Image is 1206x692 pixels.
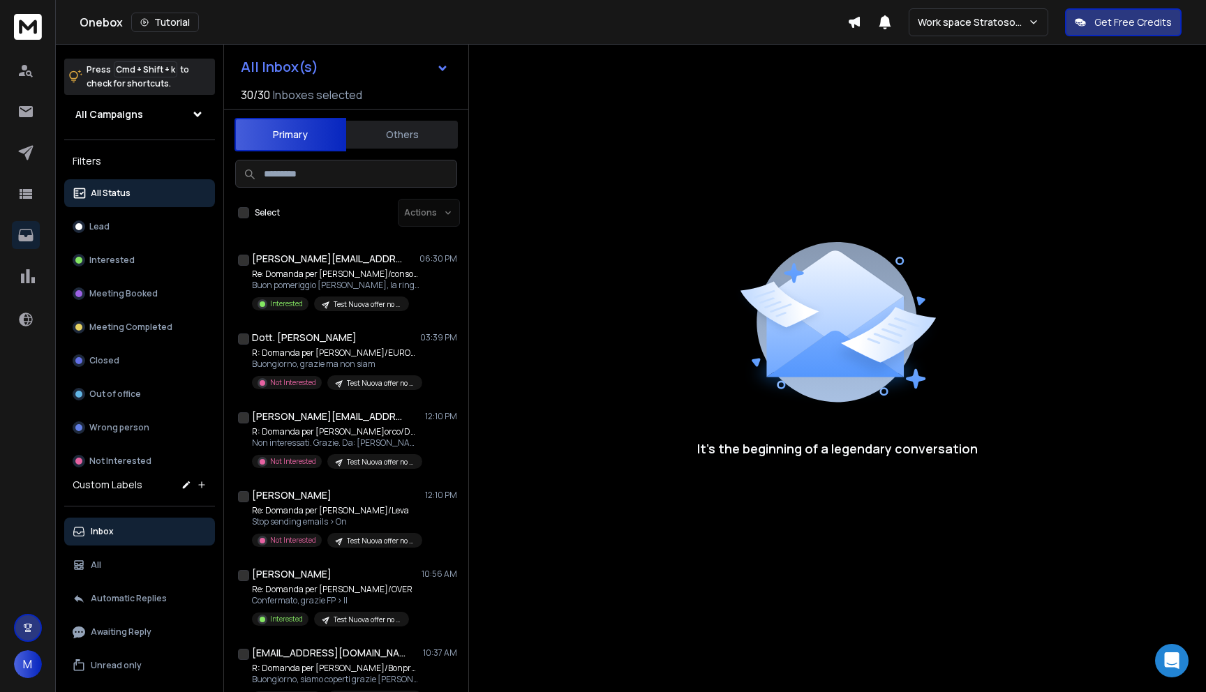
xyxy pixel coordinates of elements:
[270,377,316,388] p: Not Interested
[346,119,458,150] button: Others
[1065,8,1182,36] button: Get Free Credits
[420,332,457,343] p: 03:39 PM
[347,378,414,389] p: Test Nuova offer no AI
[114,61,177,77] span: Cmd + Shift + k
[75,107,143,121] h1: All Campaigns
[64,380,215,408] button: Out of office
[230,53,460,81] button: All Inbox(s)
[64,652,215,679] button: Unread only
[252,567,332,581] h1: [PERSON_NAME]
[87,63,189,91] p: Press to check for shortcuts.
[64,414,215,442] button: Wrong person
[91,660,142,671] p: Unread only
[64,280,215,308] button: Meeting Booked
[252,426,419,437] p: R: Domanda per [PERSON_NAME]orco/DELL'ORCO
[697,439,978,458] p: It’s the beginning of a legendary conversation
[89,389,141,400] p: Out of office
[64,618,215,646] button: Awaiting Reply
[73,478,142,492] h3: Custom Labels
[64,213,215,241] button: Lead
[252,663,419,674] p: R: Domanda per [PERSON_NAME]/Bonpress
[270,456,316,467] p: Not Interested
[252,516,419,527] p: Stop sending emails > On
[252,347,419,359] p: R: Domanda per [PERSON_NAME]/EUROSNACK
[252,252,405,266] h1: [PERSON_NAME][EMAIL_ADDRESS][DOMAIN_NAME]
[252,646,405,660] h1: [EMAIL_ADDRESS][DOMAIN_NAME]
[252,331,357,345] h1: Dott. [PERSON_NAME]
[64,347,215,375] button: Closed
[89,255,135,266] p: Interested
[252,488,332,502] h1: [PERSON_NAME]
[252,595,412,606] p: Confermato, grazie FP > Il
[89,322,172,333] p: Meeting Completed
[89,456,151,467] p: Not Interested
[347,536,414,546] p: Test Nuova offer no AI
[64,551,215,579] button: All
[334,615,401,625] p: Test Nuova offer no AI
[89,221,110,232] p: Lead
[334,299,401,310] p: Test Nuova offer no AI
[425,411,457,422] p: 12:10 PM
[252,280,419,291] p: Buon pomeriggio [PERSON_NAME], la ringrazio nel
[252,505,419,516] p: Re: Domanda per [PERSON_NAME]/Leva
[91,559,101,571] p: All
[89,288,158,299] p: Meeting Booked
[234,118,346,151] button: Primary
[273,86,362,103] h3: Inboxes selected
[1094,15,1172,29] p: Get Free Credits
[252,359,419,370] p: Buongiorno, grazie ma non siam
[14,650,42,678] button: M
[64,179,215,207] button: All Status
[64,518,215,546] button: Inbox
[918,15,1028,29] p: Work space Stratosoftware
[131,13,199,32] button: Tutorial
[89,422,149,433] p: Wrong person
[64,246,215,274] button: Interested
[270,535,316,546] p: Not Interested
[252,584,412,595] p: Re: Domanda per [PERSON_NAME]/OVER
[64,100,215,128] button: All Campaigns
[91,626,151,638] p: Awaiting Reply
[419,253,457,264] p: 06:30 PM
[64,313,215,341] button: Meeting Completed
[89,355,119,366] p: Closed
[80,13,847,32] div: Onebox
[252,269,419,280] p: Re: Domanda per [PERSON_NAME]/consorzio
[255,207,280,218] label: Select
[91,188,131,199] p: All Status
[347,457,414,467] p: Test Nuova offer no AI
[270,299,303,309] p: Interested
[423,647,457,659] p: 10:37 AM
[425,490,457,501] p: 12:10 PM
[252,437,419,449] p: Non interessati. Grazie. Da: [PERSON_NAME]
[422,569,457,580] p: 10:56 AM
[241,86,270,103] span: 30 / 30
[91,593,167,604] p: Automatic Replies
[64,585,215,612] button: Automatic Replies
[1155,644,1189,677] div: Open Intercom Messenger
[252,409,405,423] h1: [PERSON_NAME][EMAIL_ADDRESS][DOMAIN_NAME][PERSON_NAME]
[252,674,419,685] p: Buongiorno, siamo coperti grazie [PERSON_NAME]
[270,614,303,624] p: Interested
[64,447,215,475] button: Not Interested
[64,151,215,171] h3: Filters
[91,526,114,537] p: Inbox
[241,60,318,74] h1: All Inbox(s)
